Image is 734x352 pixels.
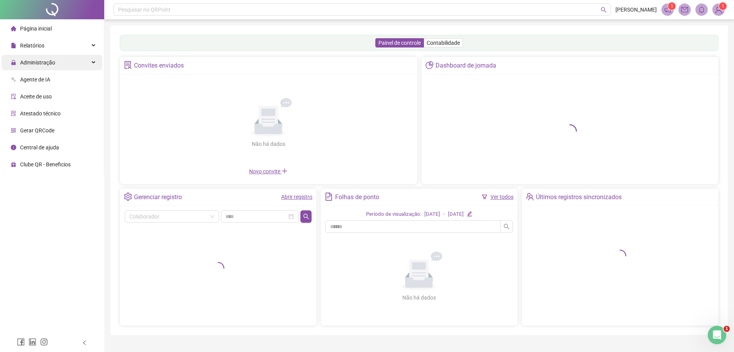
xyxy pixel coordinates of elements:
div: Não há dados [233,140,304,148]
span: Atestado técnico [20,110,61,117]
span: facebook [17,338,25,346]
div: Não há dados [383,293,454,302]
div: Folhas de ponto [335,191,379,204]
span: loading [212,262,224,274]
div: Convites enviados [134,59,184,72]
span: audit [11,94,16,99]
span: 1 [671,3,673,9]
span: [PERSON_NAME] [615,5,657,14]
span: bell [698,6,705,13]
span: solution [11,111,16,116]
a: Ver todos [490,194,514,200]
span: pie-chart [425,61,434,69]
sup: Atualize o seu contato no menu Meus Dados [719,2,727,10]
span: Contabilidade [427,40,460,46]
span: Administração [20,59,55,66]
span: file [11,43,16,48]
span: filter [482,194,487,200]
sup: 1 [668,2,676,10]
span: Gerar QRCode [20,127,54,134]
span: setting [124,193,132,201]
div: Gerenciar registro [134,191,182,204]
span: solution [124,61,132,69]
span: notification [664,6,671,13]
span: 1 [724,326,730,332]
div: Período de visualização: [366,210,421,218]
div: - [443,210,445,218]
span: home [11,26,16,31]
span: Novo convite [249,168,288,174]
span: Central de ajuda [20,144,59,151]
span: search [601,7,607,13]
div: Últimos registros sincronizados [536,191,622,204]
span: edit [467,211,472,216]
div: [DATE] [424,210,440,218]
span: 1 [722,3,724,9]
span: left [82,340,87,345]
span: Painel de controle [378,40,421,46]
span: loading [614,250,626,262]
span: linkedin [29,338,36,346]
span: instagram [40,338,48,346]
span: Página inicial [20,25,52,32]
span: file-text [325,193,333,201]
div: Dashboard de jornada [436,59,496,72]
span: search [503,223,510,230]
span: search [303,213,309,220]
span: lock [11,60,16,65]
span: Aceite de uso [20,93,52,100]
span: gift [11,162,16,167]
div: [DATE] [448,210,464,218]
span: Clube QR - Beneficios [20,161,71,168]
span: Relatórios [20,42,44,49]
span: loading [563,124,577,138]
span: info-circle [11,145,16,150]
span: mail [681,6,688,13]
span: qrcode [11,128,16,133]
span: Agente de IA [20,76,50,83]
a: Abrir registro [281,194,312,200]
span: team [526,193,534,201]
span: plus [281,168,288,174]
img: 75896 [713,4,724,15]
iframe: Intercom live chat [708,326,726,344]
